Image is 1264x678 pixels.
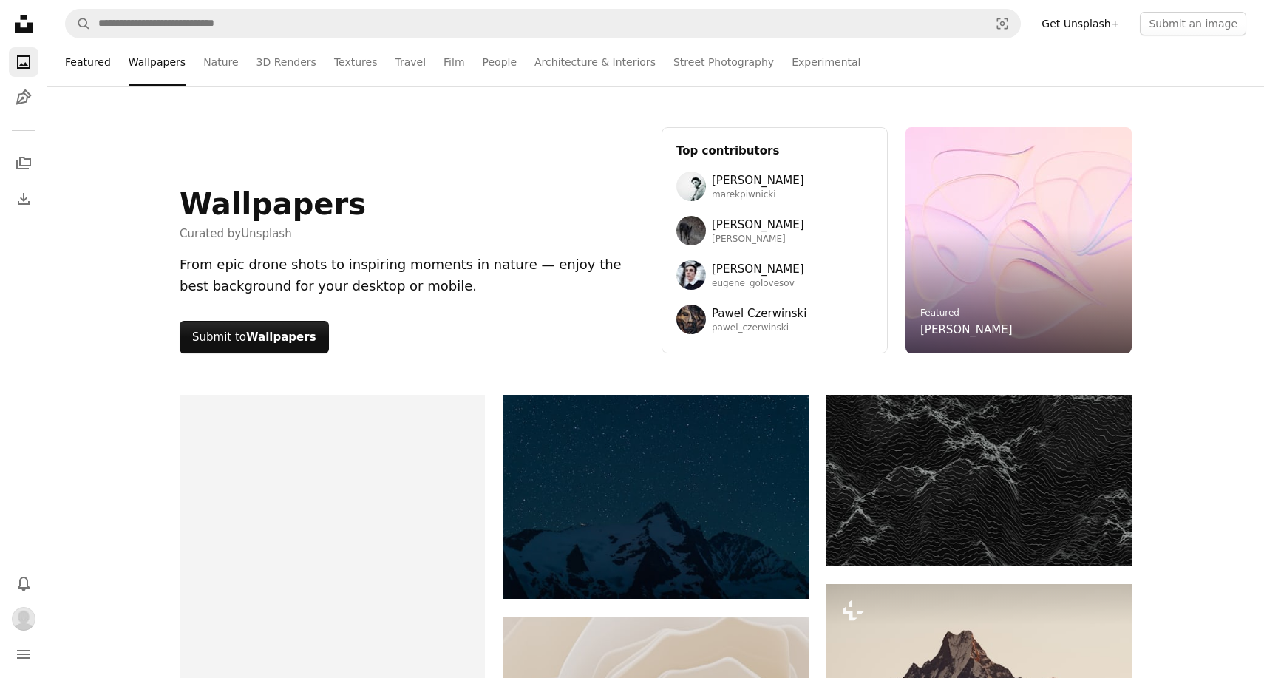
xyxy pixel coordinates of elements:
[712,189,804,201] span: marekpiwnicki
[256,38,316,86] a: 3D Renders
[985,10,1020,38] button: Visual search
[9,149,38,178] a: Collections
[676,260,706,290] img: Avatar of user Eugene Golovesov
[65,38,111,86] a: Featured
[676,260,873,290] a: Avatar of user Eugene Golovesov[PERSON_NAME]eugene_golovesov
[65,9,1021,38] form: Find visuals sitewide
[712,234,804,245] span: [PERSON_NAME]
[676,216,873,245] a: Avatar of user Wolfgang Hasselmann[PERSON_NAME][PERSON_NAME]
[712,305,806,322] span: Pawel Czerwinski
[676,216,706,245] img: Avatar of user Wolfgang Hasselmann
[180,225,366,243] span: Curated by
[673,38,774,86] a: Street Photography
[9,604,38,634] button: Profile
[9,47,38,77] a: Photos
[920,308,959,318] a: Featured
[180,186,366,222] h1: Wallpapers
[712,216,804,234] span: [PERSON_NAME]
[444,38,464,86] a: Film
[9,640,38,669] button: Menu
[483,38,517,86] a: People
[676,142,873,160] h3: Top contributors
[395,38,426,86] a: Travel
[920,321,1013,339] a: [PERSON_NAME]
[676,172,706,201] img: Avatar of user Marek Piwnicki
[180,254,644,297] div: From epic drone shots to inspiring moments in nature — enjoy the best background for your desktop...
[246,330,316,344] strong: Wallpapers
[1033,12,1128,35] a: Get Unsplash+
[503,395,808,599] img: Snowy mountain peak under a starry night sky
[826,395,1132,566] img: Abstract dark landscape with textured mountain peaks.
[676,305,873,334] a: Avatar of user Pawel CzerwinskiPawel Czerwinskipawel_czerwinski
[712,260,804,278] span: [PERSON_NAME]
[534,38,656,86] a: Architecture & Interiors
[334,38,378,86] a: Textures
[9,569,38,598] button: Notifications
[503,490,808,504] a: Snowy mountain peak under a starry night sky
[9,9,38,41] a: Home — Unsplash
[203,38,238,86] a: Nature
[12,607,35,631] img: Avatar of user Anna Evans
[1140,12,1246,35] button: Submit an image
[241,227,292,240] a: Unsplash
[66,10,91,38] button: Search Unsplash
[792,38,860,86] a: Experimental
[712,278,804,290] span: eugene_golovesov
[9,83,38,112] a: Illustrations
[826,474,1132,487] a: Abstract dark landscape with textured mountain peaks.
[712,172,804,189] span: [PERSON_NAME]
[712,322,806,334] span: pawel_czerwinski
[9,184,38,214] a: Download History
[180,321,329,353] button: Submit to Wallpapers
[676,305,706,334] img: Avatar of user Pawel Czerwinski
[676,172,873,201] a: Avatar of user Marek Piwnicki[PERSON_NAME]marekpiwnicki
